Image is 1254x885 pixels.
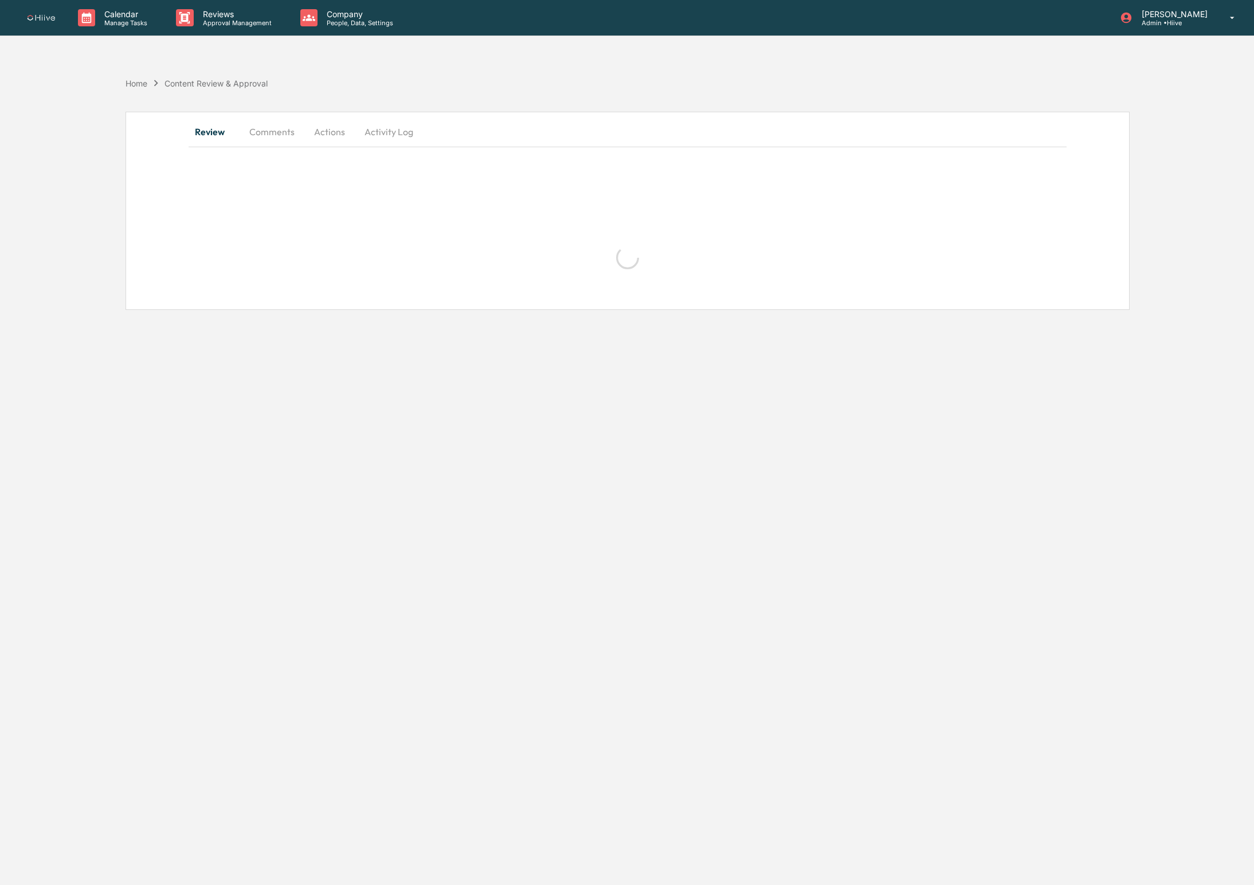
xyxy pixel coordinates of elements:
div: Content Review & Approval [164,78,268,88]
p: Approval Management [194,19,277,27]
p: Company [318,9,399,19]
button: Actions [304,118,355,145]
p: Manage Tasks [95,19,153,27]
div: secondary tabs example [189,118,1067,145]
button: Activity Log [355,118,422,145]
p: People, Data, Settings [318,19,399,27]
img: logo [28,15,55,21]
p: [PERSON_NAME] [1132,9,1213,19]
p: Reviews [194,9,277,19]
div: Home [126,78,147,88]
p: Admin • Hiive [1132,19,1213,27]
button: Comments [240,118,304,145]
p: Calendar [95,9,153,19]
button: Review [189,118,240,145]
